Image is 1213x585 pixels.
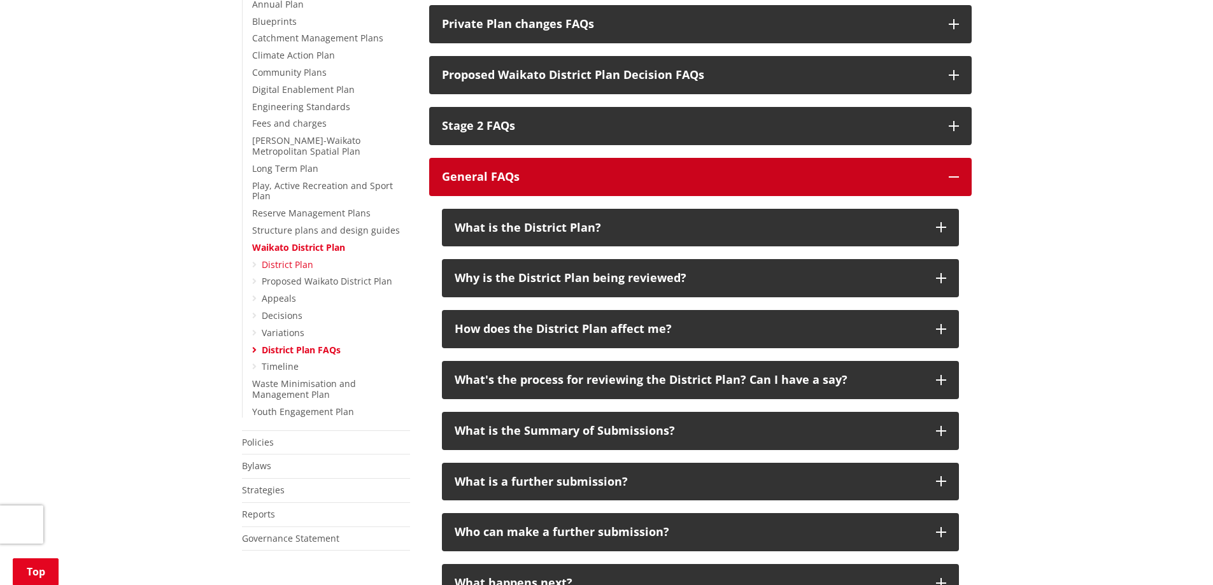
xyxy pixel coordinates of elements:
a: Reports [242,508,275,520]
a: Bylaws [242,460,271,472]
a: Digital Enablement Plan [252,83,355,95]
h3: What is a further submission? [455,476,923,488]
h3: Why is the District Plan being reviewed? [455,272,923,285]
h3: Stage 2 FAQs [442,120,936,132]
a: Fees and charges [252,117,327,129]
a: Proposed Waikato District Plan [262,275,392,287]
h3: Private Plan changes FAQs [442,18,936,31]
button: What is the Summary of Submissions? [442,412,959,450]
a: Top [13,558,59,585]
a: Timeline [262,360,299,372]
h3: What is the Summary of Submissions? [455,425,923,437]
a: Climate Action Plan [252,49,335,61]
a: Strategies [242,484,285,496]
a: Waikato District Plan [252,241,345,253]
a: Reserve Management Plans [252,207,371,219]
a: District Plan [262,258,313,271]
button: Private Plan changes FAQs [429,5,972,43]
button: Proposed Waikato District Plan Decision FAQs [429,56,972,94]
h3: What is the District Plan? [455,222,923,234]
button: General FAQs [429,158,972,196]
a: Variations [262,327,304,339]
button: Who can make a further submission? [442,513,959,551]
a: Long Term Plan [252,162,318,174]
h3: What's the process for reviewing the District Plan? Can I have a say? [455,374,923,386]
a: Governance Statement [242,532,339,544]
a: Policies [242,436,274,448]
a: Appeals [262,292,296,304]
a: Waste Minimisation and Management Plan [252,377,356,400]
a: District Plan FAQs [262,344,341,356]
button: How does the District Plan affect me? [442,310,959,348]
button: What is the District Plan? [442,209,959,247]
span: General FAQs [442,169,520,184]
button: What is a further submission? [442,463,959,501]
a: [PERSON_NAME]-Waikato Metropolitan Spatial Plan [252,134,360,157]
h3: Proposed Waikato District Plan Decision FAQs [442,69,936,81]
a: Community Plans [252,66,327,78]
a: Catchment Management Plans [252,32,383,44]
a: Play, Active Recreation and Sport Plan [252,180,393,202]
button: Why is the District Plan being reviewed? [442,259,959,297]
button: What's the process for reviewing the District Plan? Can I have a say? [442,361,959,399]
h3: Who can make a further submission? [455,526,923,539]
a: Structure plans and design guides [252,224,400,236]
a: Engineering Standards [252,101,350,113]
iframe: Messenger Launcher [1154,532,1200,577]
button: Stage 2 FAQs [429,107,972,145]
h3: How does the District Plan affect me? [455,323,923,335]
a: Blueprints [252,15,297,27]
a: Decisions [262,309,302,321]
a: Youth Engagement Plan [252,405,354,418]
